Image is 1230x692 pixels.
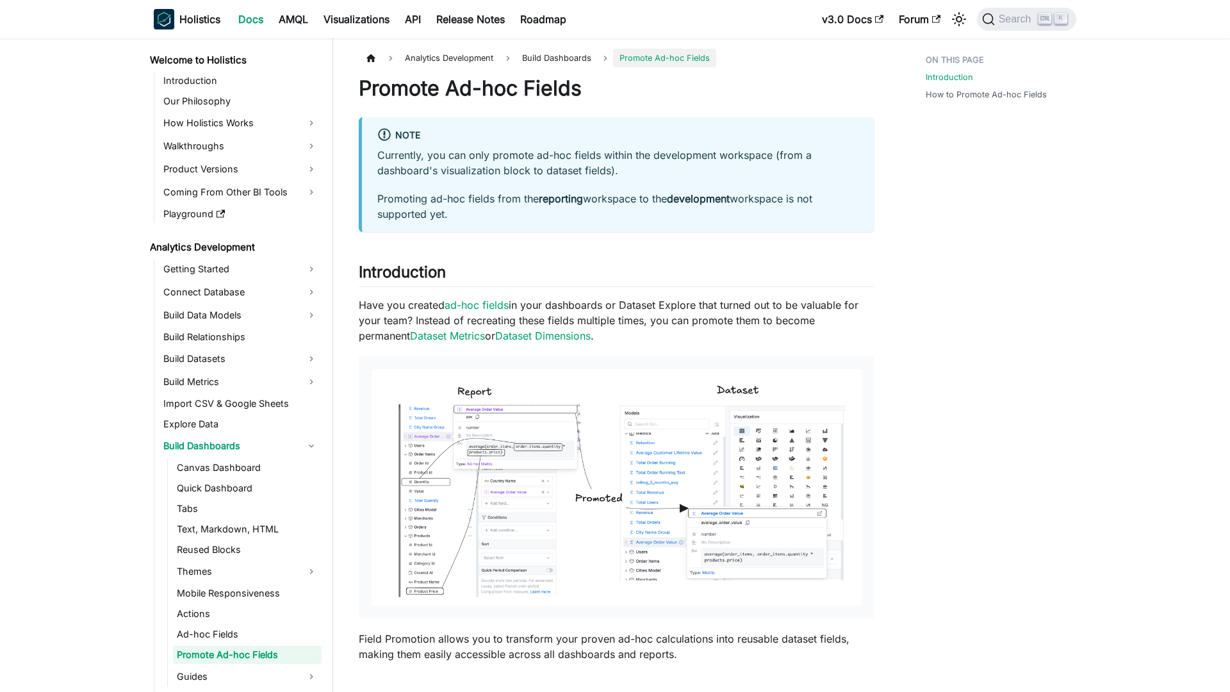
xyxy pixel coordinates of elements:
a: v3.0 Docs [814,9,891,29]
a: Tabs [173,500,322,518]
h1: Promote Ad-hoc Fields [359,76,874,101]
a: AMQL [271,9,316,29]
p: Promoting ad-hoc fields from the workspace to the workspace is not supported yet. [377,191,859,222]
a: Product Versions [160,159,322,179]
span: Promote Ad-hoc Fields [613,49,716,67]
a: Connect Database [160,282,322,302]
a: Coming From Other BI Tools [160,182,322,202]
a: Build Data Models [160,305,322,325]
a: ad-hoc fields [445,299,509,311]
a: Build Relationships [160,328,322,346]
a: Build Metrics [160,372,322,392]
a: Dataset Dimensions [495,329,591,342]
a: Reused Blocks [173,541,322,559]
a: How to Promote Ad-hoc Fields [926,88,1047,101]
h2: Introduction [359,263,874,287]
button: Switch between dark and light mode (currently light mode) [949,9,969,29]
a: Analytics Development [146,238,322,256]
img: Holistics [154,9,174,29]
a: Themes [173,561,322,582]
a: HolisticsHolistics [154,9,220,29]
p: Have you created in your dashboards or Dataset Explore that turned out to be valuable for your te... [359,297,874,343]
a: Forum [891,9,948,29]
p: Currently, you can only promote ad-hoc fields within the development workspace (from a dashboard'... [377,147,859,178]
a: How Holistics Works [160,113,322,133]
strong: reporting [539,192,583,205]
a: Text, Markdown, HTML [173,520,322,538]
div: Note [377,128,859,144]
span: Analytics Development [398,49,500,67]
a: Build Datasets [160,349,322,369]
b: Holistics [179,12,220,27]
a: Our Philosophy [160,92,322,110]
a: Quick Dashboard [173,479,322,497]
a: Visualizations [316,9,397,29]
a: Dataset Metrics [410,329,485,342]
a: Mobile Responsiveness [173,584,322,602]
p: Field Promotion allows you to transform your proven ad-hoc calculations into reusable dataset fie... [359,631,874,662]
a: Playground [160,205,322,223]
a: Release Notes [429,9,512,29]
button: Search (Ctrl+K) [977,8,1076,31]
nav: Docs sidebar [141,38,333,692]
a: Walkthroughs [160,136,322,156]
a: Build Dashboards [160,436,322,456]
a: Welcome to Holistics [146,51,322,69]
a: API [397,9,429,29]
strong: development [667,192,730,205]
a: Docs [231,9,271,29]
a: Home page [359,49,383,67]
a: Introduction [926,71,973,83]
a: Actions [173,605,322,623]
a: Explore Data [160,415,322,433]
a: Ad-hoc Fields [173,625,322,643]
nav: Breadcrumbs [359,49,874,67]
span: Build Dashboards [516,49,598,67]
a: Import CSV & Google Sheets [160,395,322,413]
a: Canvas Dashboard [173,459,322,477]
span: Search [995,13,1039,25]
a: Roadmap [512,9,574,29]
a: Introduction [160,72,322,90]
a: Guides [173,666,322,687]
a: Promote Ad-hoc Fields [173,646,322,664]
kbd: K [1054,13,1067,24]
a: Getting Started [160,259,322,279]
